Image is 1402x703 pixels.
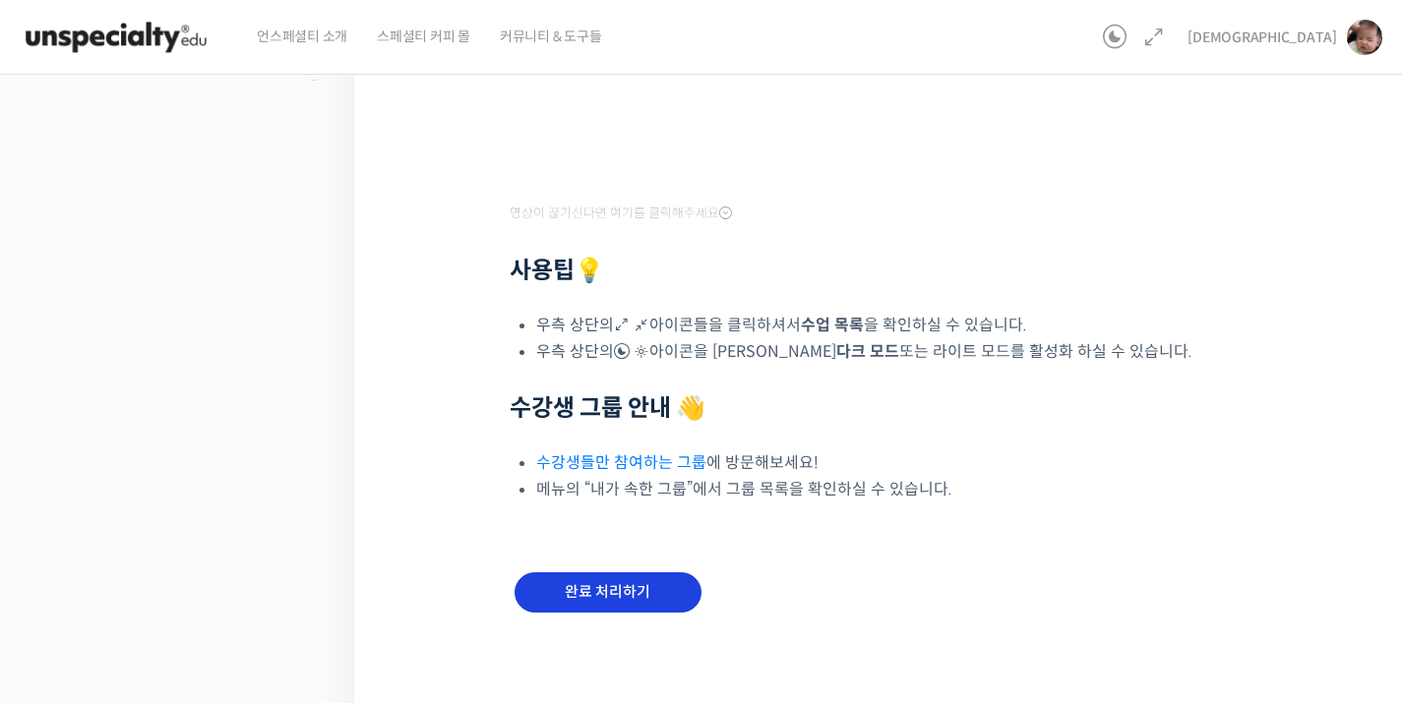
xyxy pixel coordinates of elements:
a: 설정 [254,540,378,589]
li: 우측 상단의 아이콘을 [PERSON_NAME] 또는 라이트 모드를 활성화 하실 수 있습니다. [536,338,1257,365]
a: 홈 [6,540,130,589]
input: 완료 처리하기 [515,572,701,613]
b: 다크 모드 [836,341,899,362]
span: 설정 [304,569,328,585]
span: 홈 [62,569,74,585]
span: 대화 [180,570,204,586]
a: 수강생들만 참여하는 그룹 [536,452,706,473]
span: [DEMOGRAPHIC_DATA] [1188,29,1337,46]
strong: 수강생 그룹 안내 👋 [510,393,705,423]
span: 영상이 끊기신다면 여기를 클릭해주세요 [510,205,732,221]
li: 메뉴의 “내가 속한 그룹”에서 그룹 목록을 확인하실 수 있습니다. [536,476,1257,502]
li: 에 방문해보세요! [536,449,1257,476]
a: 대화 [130,540,254,589]
b: 수업 목록 [801,315,864,335]
li: 우측 상단의 아이콘들을 클릭하셔서 을 확인하실 수 있습니다. [536,312,1257,338]
div: 7강. 임대 계약 시 주의사항 [33,80,297,101]
strong: 💡 [575,256,604,285]
strong: 사용팁 [510,256,604,285]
